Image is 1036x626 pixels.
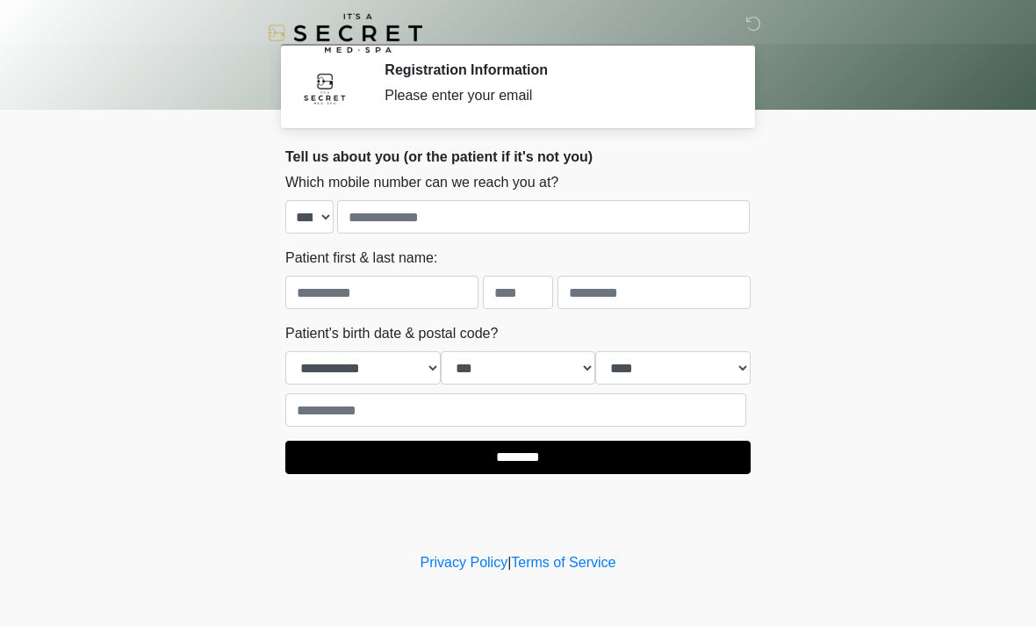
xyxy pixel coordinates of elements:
[285,248,437,269] label: Patient first & last name:
[511,555,615,570] a: Terms of Service
[285,148,751,165] h2: Tell us about you (or the patient if it's not you)
[299,61,351,114] img: Agent Avatar
[421,555,508,570] a: Privacy Policy
[285,323,498,344] label: Patient's birth date & postal code?
[268,13,422,53] img: It's A Secret Med Spa Logo
[507,555,511,570] a: |
[285,172,558,193] label: Which mobile number can we reach you at?
[385,61,724,78] h2: Registration Information
[385,85,724,106] div: Please enter your email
